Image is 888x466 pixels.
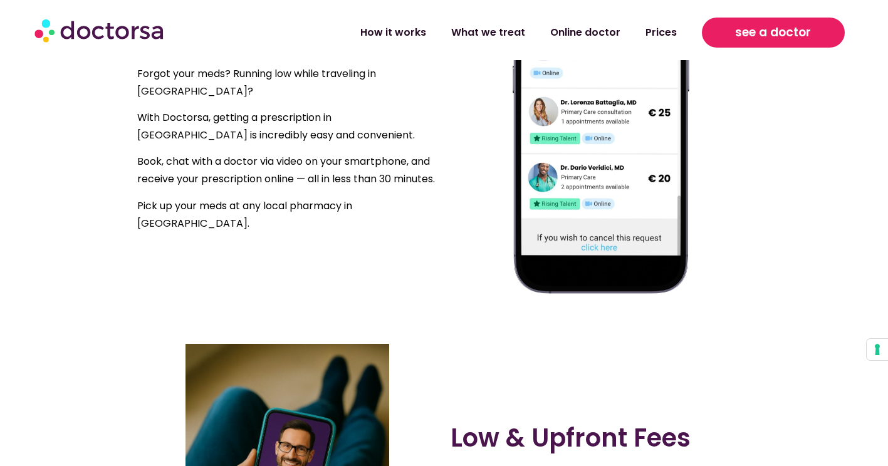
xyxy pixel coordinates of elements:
a: see a doctor [702,18,844,48]
p: Book, chat with a doctor via video on your smartphone, and receive your prescription online — all... [137,153,438,188]
a: Online doctor [538,18,633,47]
button: Your consent preferences for tracking technologies [867,339,888,360]
span: see a doctor [735,23,811,43]
h2: Low & Upfront Fees [451,423,751,453]
p: With Doctorsa, getting a prescription in [GEOGRAPHIC_DATA] is incredibly easy and convenient. [137,109,438,144]
p: Forgot your meds? Running low while traveling in [GEOGRAPHIC_DATA]? [137,65,438,100]
p: Pick up your meds at any local pharmacy in [GEOGRAPHIC_DATA]. [137,197,438,232]
a: Prices [633,18,689,47]
a: What we treat [439,18,538,47]
nav: Menu [236,18,689,47]
a: How it works [348,18,439,47]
